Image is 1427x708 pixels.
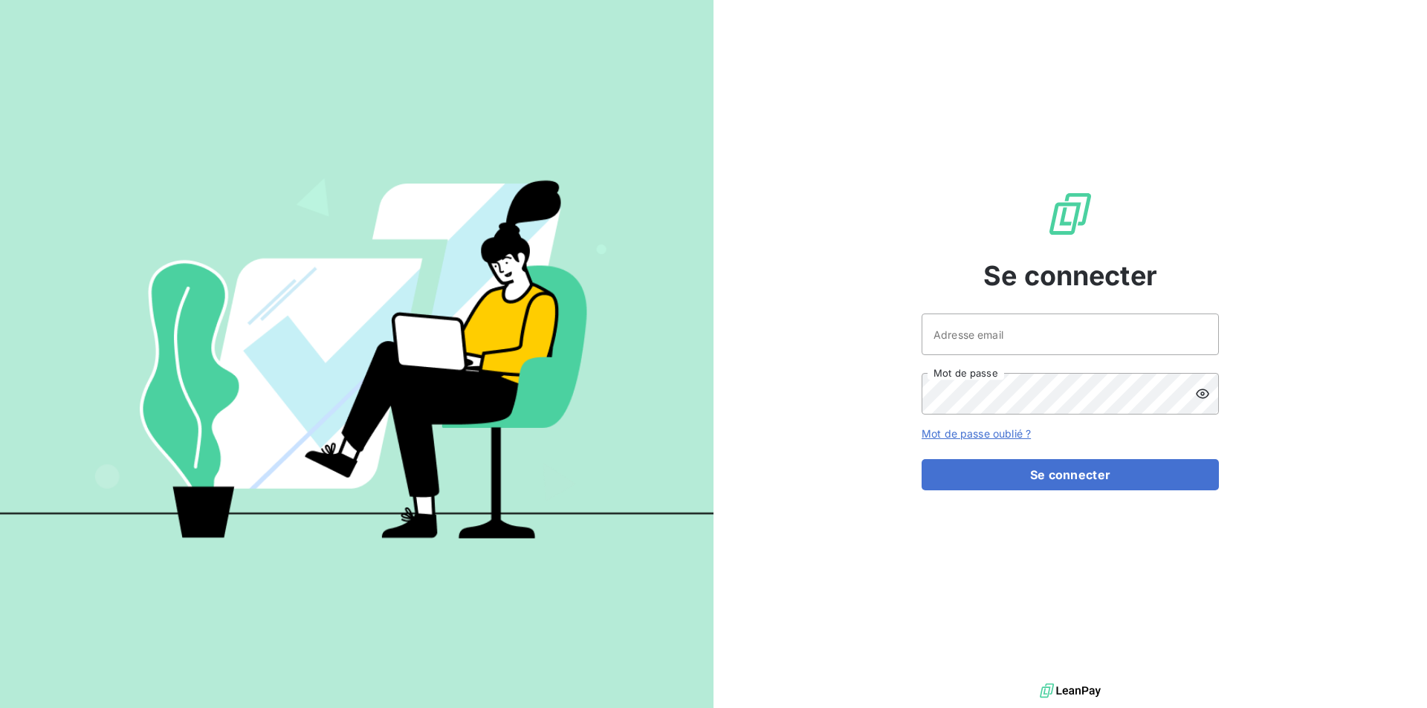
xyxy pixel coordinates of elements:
[922,427,1031,440] a: Mot de passe oublié ?
[922,459,1219,490] button: Se connecter
[1046,190,1094,238] img: Logo LeanPay
[1040,680,1101,702] img: logo
[983,256,1157,296] span: Se connecter
[922,314,1219,355] input: placeholder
